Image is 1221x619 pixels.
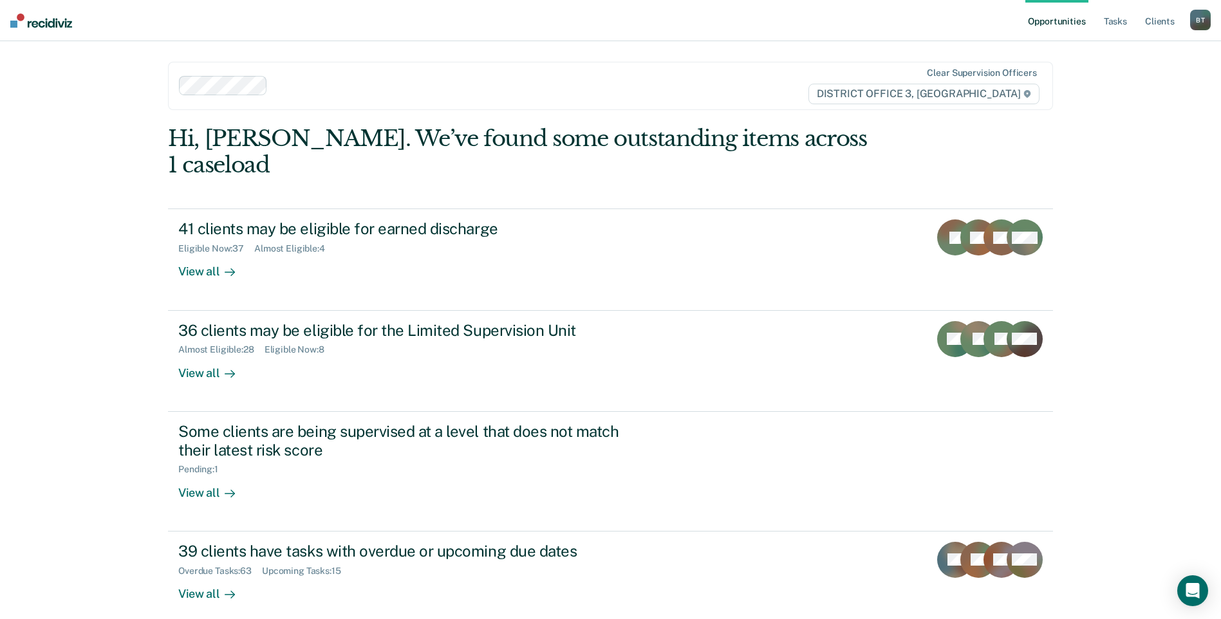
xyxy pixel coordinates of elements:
div: B T [1190,10,1211,30]
div: Hi, [PERSON_NAME]. We’ve found some outstanding items across 1 caseload [168,125,876,178]
div: Overdue Tasks : 63 [178,566,262,577]
div: 36 clients may be eligible for the Limited Supervision Unit [178,321,630,340]
div: Almost Eligible : 28 [178,344,265,355]
div: Clear supervision officers [927,68,1036,79]
img: Recidiviz [10,14,72,28]
a: 36 clients may be eligible for the Limited Supervision UnitAlmost Eligible:28Eligible Now:8View all [168,311,1053,412]
div: View all [178,254,250,279]
button: BT [1190,10,1211,30]
div: 41 clients may be eligible for earned discharge [178,219,630,238]
div: Open Intercom Messenger [1177,575,1208,606]
a: Some clients are being supervised at a level that does not match their latest risk scorePending:1... [168,412,1053,531]
div: View all [178,355,250,380]
span: DISTRICT OFFICE 3, [GEOGRAPHIC_DATA] [808,84,1039,104]
div: Some clients are being supervised at a level that does not match their latest risk score [178,422,630,459]
div: View all [178,576,250,601]
div: Upcoming Tasks : 15 [262,566,351,577]
div: Pending : 1 [178,464,228,475]
div: Eligible Now : 37 [178,243,254,254]
div: Eligible Now : 8 [265,344,335,355]
div: Almost Eligible : 4 [254,243,335,254]
div: View all [178,475,250,500]
a: 41 clients may be eligible for earned dischargeEligible Now:37Almost Eligible:4View all [168,208,1053,310]
div: 39 clients have tasks with overdue or upcoming due dates [178,542,630,560]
